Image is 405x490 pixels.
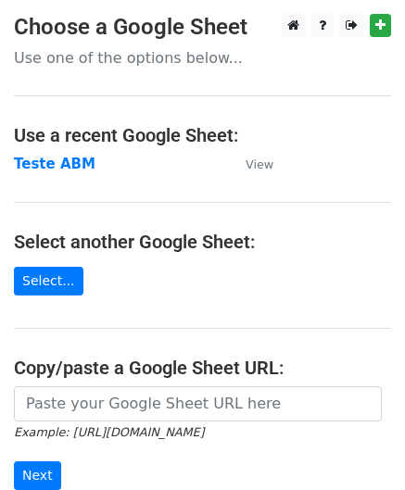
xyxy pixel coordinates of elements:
input: Paste your Google Sheet URL here [14,386,382,421]
h4: Copy/paste a Google Sheet URL: [14,357,391,379]
a: Select... [14,267,83,295]
h4: Select another Google Sheet: [14,231,391,253]
input: Next [14,461,61,490]
small: Example: [URL][DOMAIN_NAME] [14,425,204,439]
a: Teste ABM [14,156,95,172]
h4: Use a recent Google Sheet: [14,124,391,146]
p: Use one of the options below... [14,48,391,68]
a: View [227,156,273,172]
iframe: Chat Widget [312,401,405,490]
h3: Choose a Google Sheet [14,14,391,41]
small: View [246,157,273,171]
